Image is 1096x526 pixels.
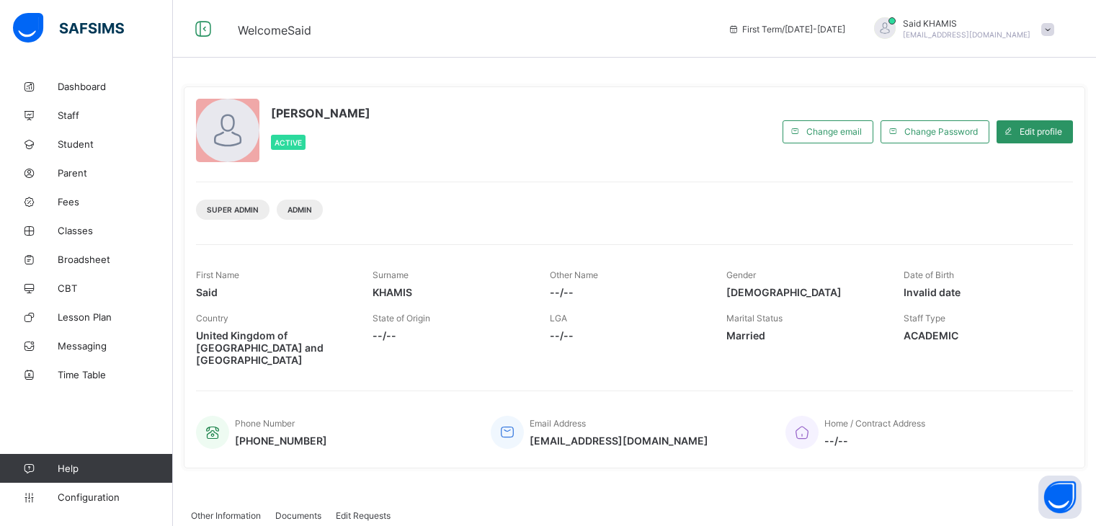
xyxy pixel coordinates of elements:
[191,510,261,521] span: Other Information
[904,313,945,324] span: Staff Type
[726,286,881,298] span: [DEMOGRAPHIC_DATA]
[530,434,708,447] span: [EMAIL_ADDRESS][DOMAIN_NAME]
[58,110,173,121] span: Staff
[58,311,173,323] span: Lesson Plan
[58,282,173,294] span: CBT
[860,17,1061,41] div: SaidKHAMIS
[904,126,978,137] span: Change Password
[373,286,527,298] span: KHAMIS
[58,167,173,179] span: Parent
[1038,476,1082,519] button: Open asap
[336,510,391,521] span: Edit Requests
[530,418,586,429] span: Email Address
[196,329,351,366] span: United Kingdom of [GEOGRAPHIC_DATA] and [GEOGRAPHIC_DATA]
[196,286,351,298] span: Said
[207,205,259,214] span: Super Admin
[824,418,925,429] span: Home / Contract Address
[550,286,705,298] span: --/--
[904,269,954,280] span: Date of Birth
[550,269,598,280] span: Other Name
[726,269,756,280] span: Gender
[58,463,172,474] span: Help
[196,269,239,280] span: First Name
[806,126,862,137] span: Change email
[275,138,302,147] span: Active
[904,286,1059,298] span: Invalid date
[903,18,1030,29] span: Said KHAMIS
[58,196,173,208] span: Fees
[58,369,173,380] span: Time Table
[58,491,172,503] span: Configuration
[13,13,124,43] img: safsims
[728,24,845,35] span: session/term information
[58,225,173,236] span: Classes
[373,313,430,324] span: State of Origin
[550,313,567,324] span: LGA
[196,313,228,324] span: Country
[726,313,783,324] span: Marital Status
[235,434,327,447] span: [PHONE_NUMBER]
[58,254,173,265] span: Broadsheet
[58,340,173,352] span: Messaging
[1020,126,1062,137] span: Edit profile
[288,205,312,214] span: Admin
[271,106,370,120] span: [PERSON_NAME]
[235,418,295,429] span: Phone Number
[726,329,881,342] span: Married
[550,329,705,342] span: --/--
[275,510,321,521] span: Documents
[904,329,1059,342] span: ACADEMIC
[903,30,1030,39] span: [EMAIL_ADDRESS][DOMAIN_NAME]
[58,81,173,92] span: Dashboard
[373,269,409,280] span: Surname
[824,434,925,447] span: --/--
[238,23,311,37] span: Welcome Said
[373,329,527,342] span: --/--
[58,138,173,150] span: Student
